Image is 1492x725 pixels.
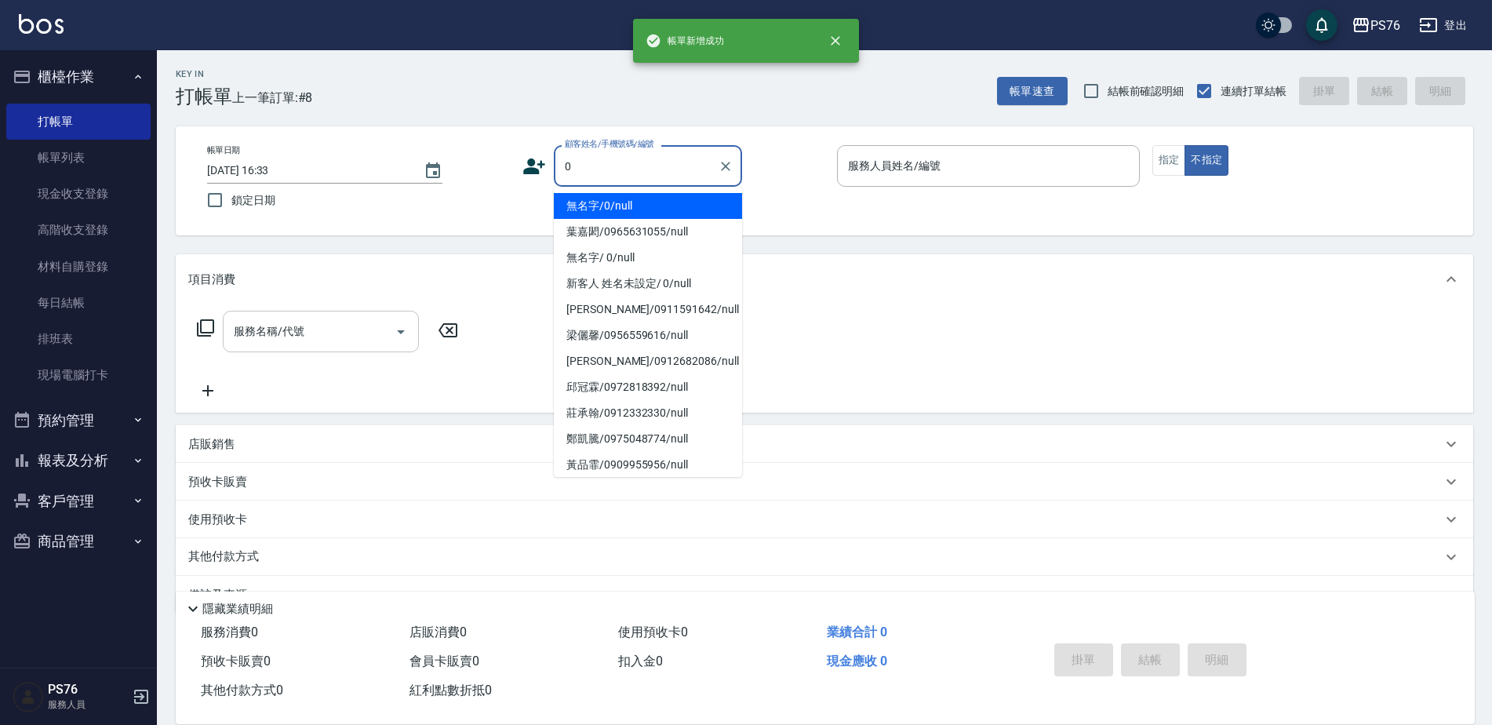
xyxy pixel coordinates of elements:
button: 客戶管理 [6,481,151,522]
a: 高階收支登錄 [6,212,151,248]
span: 業績合計 0 [827,625,887,639]
a: 帳單列表 [6,140,151,176]
span: 扣入金 0 [618,654,663,669]
a: 現金收支登錄 [6,176,151,212]
div: 項目消費 [176,254,1473,304]
button: close [818,24,853,58]
li: 無名字/0/null [554,193,742,219]
label: 帳單日期 [207,144,240,156]
button: 指定 [1152,145,1186,176]
a: 打帳單 [6,104,151,140]
span: 現金應收 0 [827,654,887,669]
p: 店販銷售 [188,436,235,453]
button: 預約管理 [6,400,151,441]
button: save [1306,9,1337,41]
button: 帳單速查 [997,77,1068,106]
li: 新客人 姓名未設定/ 0/null [554,271,742,297]
a: 現場電腦打卡 [6,357,151,393]
button: Open [388,319,413,344]
label: 顧客姓名/手機號碼/編號 [565,138,654,150]
span: 預收卡販賣 0 [201,654,271,669]
input: YYYY/MM/DD hh:mm [207,158,408,184]
span: 結帳前確認明細 [1108,83,1185,100]
span: 會員卡販賣 0 [409,654,479,669]
a: 材料自購登錄 [6,249,151,285]
button: 登出 [1413,11,1473,40]
div: 預收卡販賣 [176,463,1473,501]
p: 預收卡販賣 [188,474,247,490]
li: 黃品霏/0909955956/null [554,452,742,478]
h5: PS76 [48,682,128,698]
li: 邱冠霖/0972818392/null [554,374,742,400]
span: 紅利點數折抵 0 [409,683,492,698]
li: 梁儷馨/0956559616/null [554,322,742,348]
h3: 打帳單 [176,86,232,107]
span: 連續打單結帳 [1221,83,1286,100]
p: 隱藏業績明細 [202,601,273,618]
button: 商品管理 [6,521,151,562]
span: 店販消費 0 [409,625,467,639]
li: 鄭凱騰/0975048774/null [554,426,742,452]
img: Person [13,681,44,712]
div: 備註及來源 [176,576,1473,614]
button: 不指定 [1185,145,1228,176]
div: 使用預收卡 [176,501,1473,538]
button: 櫃檯作業 [6,56,151,97]
p: 服務人員 [48,698,128,712]
h2: Key In [176,69,232,79]
img: Logo [19,14,64,34]
p: 使用預收卡 [188,512,247,528]
a: 每日結帳 [6,285,151,321]
li: [PERSON_NAME]/0911591642/null [554,297,742,322]
span: 上一筆訂單:#8 [232,88,313,107]
p: 項目消費 [188,271,235,288]
span: 服務消費 0 [201,625,258,639]
button: 報表及分析 [6,440,151,481]
span: 帳單新增成功 [646,33,724,49]
a: 排班表 [6,321,151,357]
p: 其他付款方式 [188,548,267,566]
button: Choose date, selected date is 2025-09-19 [414,152,452,190]
button: Clear [715,155,737,177]
li: 葉嘉閎/0965631055/null [554,219,742,245]
div: 店販銷售 [176,425,1473,463]
p: 備註及來源 [188,587,247,603]
div: 其他付款方式 [176,538,1473,576]
button: PS76 [1345,9,1406,42]
li: [PERSON_NAME]/0912682086/null [554,348,742,374]
li: 莊承翰/0912332330/null [554,400,742,426]
span: 鎖定日期 [231,192,275,209]
li: 無名字/ 0/null [554,245,742,271]
span: 使用預收卡 0 [618,625,688,639]
div: PS76 [1370,16,1400,35]
span: 其他付款方式 0 [201,683,283,698]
